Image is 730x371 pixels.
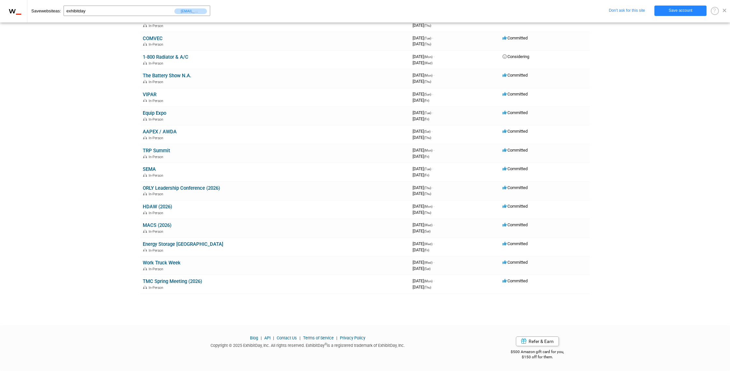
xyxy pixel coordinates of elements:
[413,210,431,215] span: [DATE]
[413,110,433,115] span: [DATE]
[424,279,432,283] span: (Mon)
[424,173,429,177] span: (Fri)
[503,54,529,59] span: Considering
[143,248,147,252] img: In-Person Event
[413,278,434,283] span: [DATE]
[503,278,528,283] span: Committed
[149,230,165,234] span: In-Person
[413,166,433,171] span: [DATE]
[143,54,188,60] a: 1-800 Radiator & A/C
[713,8,716,13] span: ?
[413,129,432,134] span: [DATE]
[143,155,147,158] img: In-Person Event
[250,335,258,340] a: Blog
[424,267,431,271] span: (Sat)
[432,185,433,190] span: -
[143,73,191,79] a: The Battery Show N.A.
[413,73,434,78] span: [DATE]
[143,204,172,210] a: HDAW (2026)
[424,136,431,140] span: (Thu)
[149,286,165,290] span: In-Person
[413,148,434,153] span: [DATE]
[424,37,431,40] span: (Tue)
[503,166,528,171] span: Committed
[424,261,432,264] span: (Wed)
[149,61,165,66] span: In-Person
[149,155,165,159] span: In-Person
[424,186,431,190] span: (Thu)
[143,185,220,191] a: ORLY Leadership Conference (2026)
[433,204,434,209] span: -
[503,73,528,78] span: Committed
[413,241,434,246] span: [DATE]
[503,241,528,246] span: Committed
[424,130,431,133] span: (Sat)
[149,136,165,140] span: In-Person
[413,222,434,227] span: [DATE]
[143,36,163,41] a: COMVEC
[174,8,207,14] span: [EMAIL_ADDRESS][DOMAIN_NAME]
[503,110,528,115] span: Committed
[149,99,165,103] span: In-Person
[303,335,334,340] a: Terms of Service
[424,61,432,65] span: (Wed)
[433,241,434,246] span: -
[503,204,528,209] span: Committed
[271,335,276,340] span: |
[143,61,147,65] img: In-Person Event
[413,98,429,103] span: [DATE]
[503,185,528,190] span: Committed
[433,73,434,78] span: -
[143,166,156,172] a: SEMA
[143,267,147,270] img: In-Person Event
[433,260,434,265] span: -
[413,79,431,84] span: [DATE]
[41,8,55,13] em: website
[433,54,434,59] span: -
[149,173,165,178] span: In-Person
[143,110,166,116] a: Equip Expo
[413,41,431,46] span: [DATE]
[413,247,429,252] span: [DATE]
[413,135,431,140] span: [DATE]
[424,242,432,246] span: (Wed)
[413,116,429,121] span: [DATE]
[424,24,431,27] span: (Thu)
[298,335,302,340] span: |
[424,80,431,83] span: (Thu)
[424,211,431,215] span: (Thu)
[149,192,165,196] span: In-Person
[433,222,434,227] span: -
[143,260,181,266] a: Work Truck Week
[424,223,432,227] span: (Wed)
[143,136,147,139] img: In-Person Event
[413,23,431,28] span: [DATE]
[143,241,223,247] a: Energy Storage [GEOGRAPHIC_DATA]
[424,149,432,152] span: (Mon)
[503,129,528,134] span: Committed
[413,204,434,209] span: [DATE]
[413,229,431,233] span: [DATE]
[432,110,433,115] span: -
[424,205,432,208] span: (Mon)
[485,354,590,360] div: $150 off for them.
[143,42,147,46] img: In-Person Event
[424,230,431,233] span: (Sat)
[143,173,147,177] img: In-Person Event
[143,192,147,195] img: In-Person Event
[140,341,475,349] div: Copyright © 2025 ExhibitDay, Inc. All rights reserved. ExhibitDay is a registered trademark of Ex...
[143,286,147,289] img: In-Person Event
[149,24,165,28] span: In-Person
[503,260,528,265] span: Committed
[264,335,270,340] a: API
[325,342,327,346] sup: ®
[31,8,61,13] span: Save as:
[143,222,171,228] a: MACS (2026)
[424,42,431,46] span: (Thu)
[413,172,429,177] span: [DATE]
[149,211,165,215] span: In-Person
[424,117,429,121] span: (Fri)
[424,111,431,115] span: (Tue)
[424,248,429,252] span: (Fri)
[149,80,165,84] span: In-Person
